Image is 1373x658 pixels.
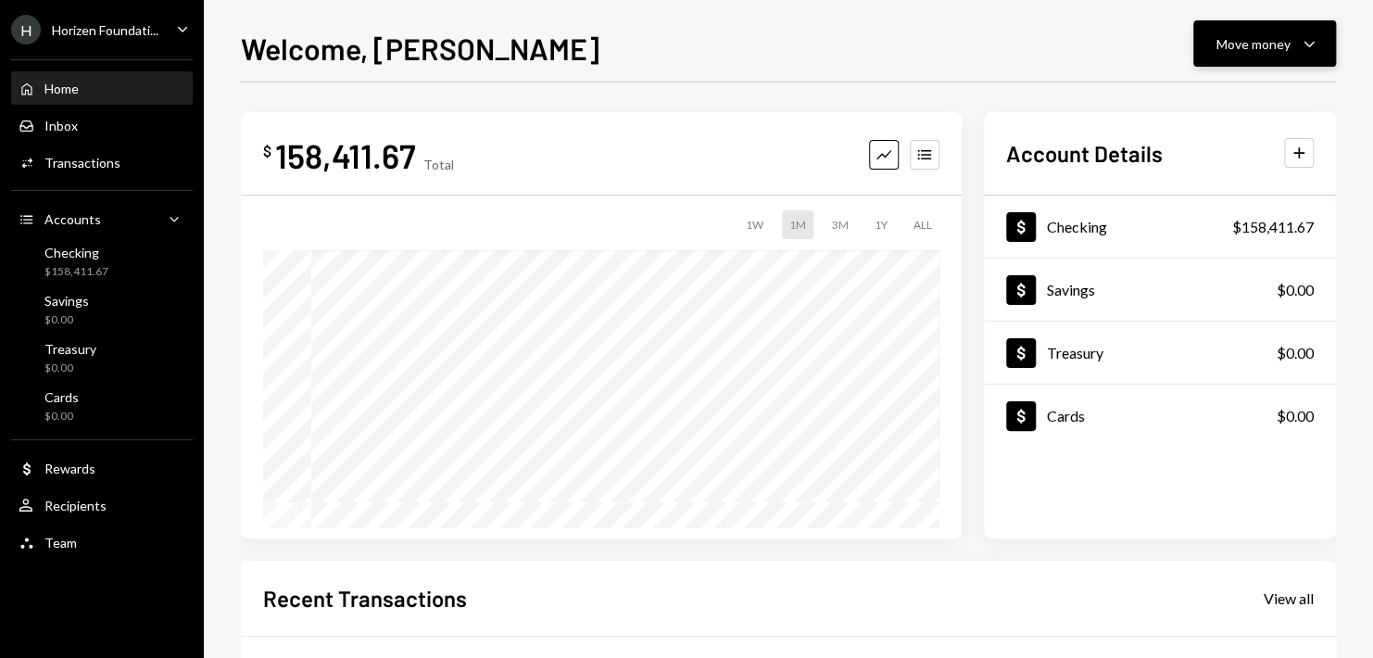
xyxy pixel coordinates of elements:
div: Checking [44,245,108,260]
div: Move money [1216,34,1291,54]
a: Treasury$0.00 [984,322,1336,384]
a: Cards$0.00 [11,384,193,428]
div: $ [263,142,271,160]
div: Home [44,81,79,96]
a: Treasury$0.00 [11,335,193,380]
div: Treasury [44,341,96,357]
div: H [11,15,41,44]
a: Cards$0.00 [984,385,1336,447]
a: Accounts [11,202,193,235]
div: 1M [782,210,813,239]
a: Rewards [11,451,193,485]
div: Cards [1047,407,1085,424]
button: Move money [1193,20,1336,67]
div: $0.00 [1277,279,1314,301]
div: $0.00 [44,361,96,376]
div: Recipients [44,498,107,513]
div: Treasury [1047,344,1103,361]
div: Horizen Foundati... [52,22,158,38]
div: Savings [1047,281,1095,298]
a: Checking$158,411.67 [11,239,193,284]
a: Savings$0.00 [11,287,193,332]
a: Team [11,525,193,559]
a: Transactions [11,146,193,179]
div: $0.00 [44,312,89,328]
a: View all [1264,588,1314,608]
a: Inbox [11,108,193,142]
div: Savings [44,293,89,309]
div: $0.00 [44,409,79,424]
div: Cards [44,389,79,405]
div: Total [423,157,454,172]
div: $158,411.67 [1232,216,1314,238]
div: Transactions [44,155,120,171]
div: Checking [1047,218,1107,235]
div: Inbox [44,118,78,133]
div: 1Y [867,210,895,239]
div: $158,411.67 [44,264,108,280]
div: Accounts [44,211,101,227]
h1: Welcome, [PERSON_NAME] [241,30,599,67]
div: 158,411.67 [275,134,416,176]
a: Savings$0.00 [984,259,1336,321]
div: ALL [906,210,939,239]
a: Recipients [11,488,193,522]
div: $0.00 [1277,342,1314,364]
div: $0.00 [1277,405,1314,427]
a: Home [11,71,193,105]
div: View all [1264,589,1314,608]
div: 3M [825,210,856,239]
div: Rewards [44,461,95,476]
div: Team [44,535,77,550]
h2: Account Details [1006,138,1163,169]
h2: Recent Transactions [263,583,467,614]
a: Checking$158,411.67 [984,196,1336,258]
div: 1W [738,210,771,239]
